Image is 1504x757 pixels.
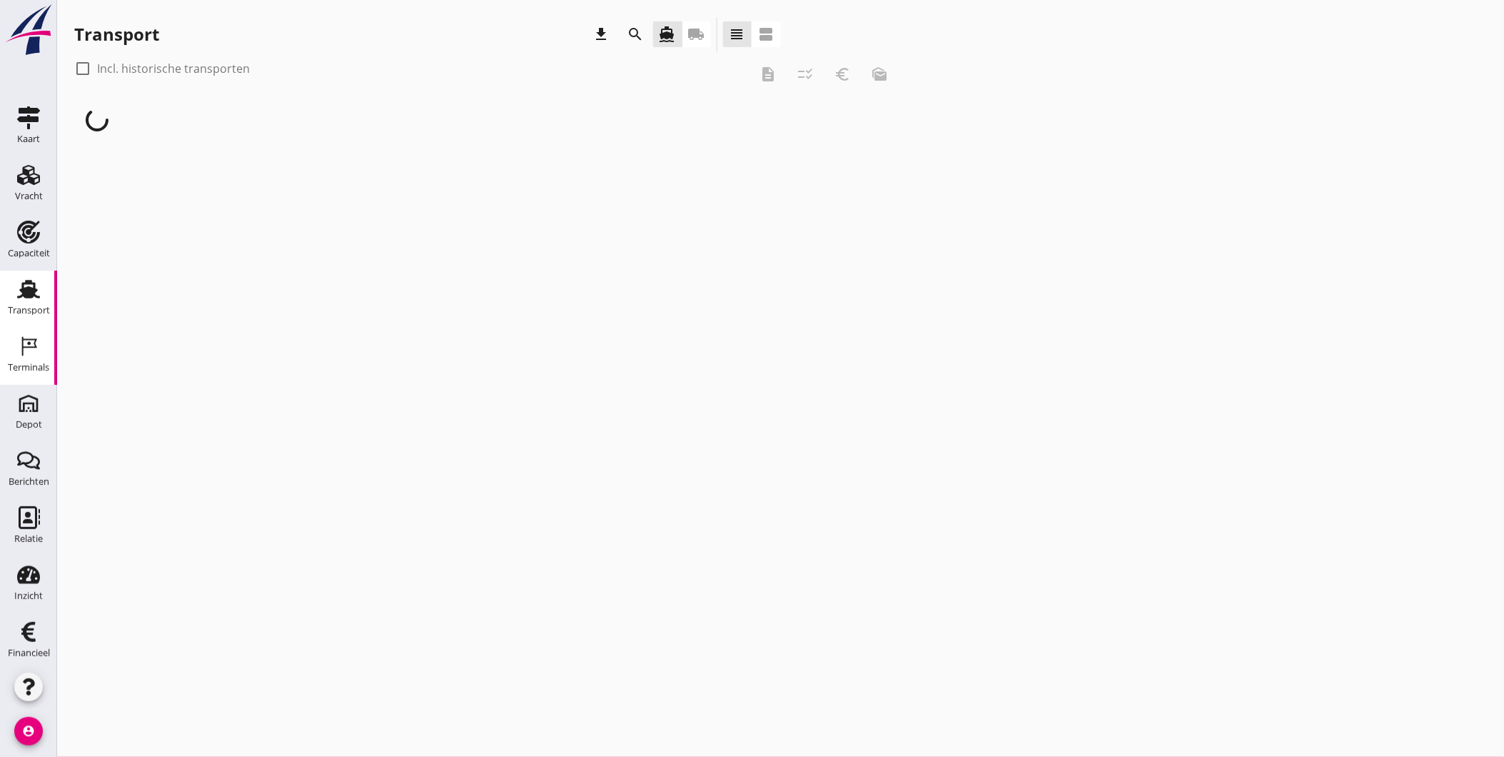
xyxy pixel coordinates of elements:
div: Inzicht [14,591,43,601]
div: Depot [16,420,42,429]
div: Berichten [9,477,49,486]
i: directions_boat [659,26,676,43]
div: Transport [74,23,159,46]
div: Capaciteit [8,249,50,258]
div: Financieel [8,648,50,658]
i: download [593,26,610,43]
div: Terminals [8,363,49,372]
div: Kaart [17,134,40,144]
img: logo-small.a267ee39.svg [3,4,54,56]
label: Incl. historische transporten [97,61,250,76]
div: Relatie [14,534,43,543]
i: view_headline [729,26,746,43]
div: Transport [8,306,50,315]
i: local_shipping [688,26,705,43]
i: account_circle [14,717,43,746]
div: Vracht [15,191,43,201]
i: view_agenda [758,26,775,43]
i: search [627,26,645,43]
